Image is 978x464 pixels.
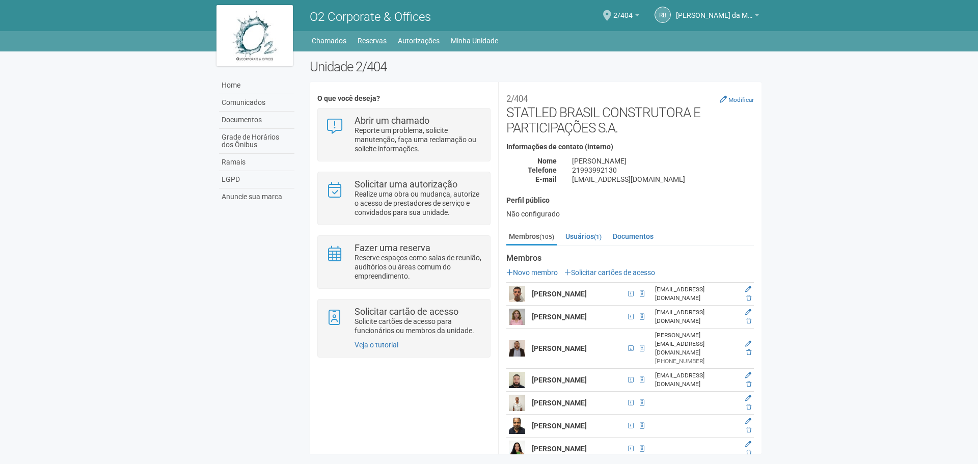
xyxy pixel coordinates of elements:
div: [PERSON_NAME] [564,156,762,166]
a: Editar membro [745,418,751,425]
a: Editar membro [745,309,751,316]
a: Veja o tutorial [355,341,398,349]
strong: [PERSON_NAME] [532,344,587,352]
a: LGPD [219,171,294,188]
a: Documentos [610,229,656,244]
h4: Perfil público [506,197,754,204]
strong: [PERSON_NAME] [532,445,587,453]
strong: Fazer uma reserva [355,242,430,253]
img: user.png [509,309,525,325]
img: user.png [509,418,525,434]
small: 2/404 [506,94,528,104]
a: Anuncie sua marca [219,188,294,205]
strong: Abrir um chamado [355,115,429,126]
strong: Telefone [528,166,557,174]
a: [PERSON_NAME] da Motta Junior [676,13,759,21]
div: [EMAIL_ADDRESS][DOMAIN_NAME] [655,308,738,325]
a: Abrir um chamado Reporte um problema, solicite manutenção, faça uma reclamação ou solicite inform... [325,116,482,153]
a: RB [655,7,671,23]
a: Excluir membro [746,403,751,411]
img: logo.jpg [216,5,293,66]
div: 21993992130 [564,166,762,175]
img: user.png [509,441,525,457]
small: (105) [539,233,554,240]
a: 2/404 [613,13,639,21]
strong: [PERSON_NAME] [532,399,587,407]
a: Membros(105) [506,229,557,245]
div: [EMAIL_ADDRESS][DOMAIN_NAME] [655,285,738,303]
strong: [PERSON_NAME] [532,422,587,430]
span: Raul Barrozo da Motta Junior [676,2,752,19]
img: user.png [509,372,525,388]
a: Excluir membro [746,317,751,324]
a: Solicitar uma autorização Realize uma obra ou mudança, autorize o acesso de prestadores de serviç... [325,180,482,217]
h2: STATLED BRASIL CONSTRUTORA E PARTICIPAÇÕES S.A. [506,90,754,135]
strong: Solicitar cartão de acesso [355,306,458,317]
a: Novo membro [506,268,558,277]
strong: Solicitar uma autorização [355,179,457,189]
div: [EMAIL_ADDRESS][DOMAIN_NAME] [655,371,738,389]
div: Não configurado [506,209,754,219]
a: Home [219,77,294,94]
a: Fazer uma reserva Reserve espaços como salas de reunião, auditórios ou áreas comum do empreendime... [325,243,482,281]
strong: Nome [537,157,557,165]
a: Usuários(1) [563,229,604,244]
a: Excluir membro [746,426,751,433]
a: Ramais [219,154,294,171]
strong: [PERSON_NAME] [532,376,587,384]
h4: Informações de contato (interno) [506,143,754,151]
a: Solicitar cartão de acesso Solicite cartões de acesso para funcionários ou membros da unidade. [325,307,482,335]
span: O2 Corporate & Offices [310,10,431,24]
strong: [PERSON_NAME] [532,313,587,321]
div: [PERSON_NAME][EMAIL_ADDRESS][DOMAIN_NAME] [655,331,738,357]
a: Documentos [219,112,294,129]
a: Grade de Horários dos Ônibus [219,129,294,154]
small: (1) [594,233,602,240]
p: Reporte um problema, solicite manutenção, faça uma reclamação ou solicite informações. [355,126,482,153]
div: [PHONE_NUMBER] [655,357,738,366]
a: Autorizações [398,34,440,48]
strong: E-mail [535,175,557,183]
span: 2/404 [613,2,633,19]
div: [EMAIL_ADDRESS][DOMAIN_NAME] [564,175,762,184]
a: Excluir membro [746,294,751,302]
a: Editar membro [745,395,751,402]
p: Reserve espaços como salas de reunião, auditórios ou áreas comum do empreendimento. [355,253,482,281]
strong: Membros [506,254,754,263]
h2: Unidade 2/404 [310,59,762,74]
a: Editar membro [745,340,751,347]
strong: [PERSON_NAME] [532,290,587,298]
img: user.png [509,395,525,411]
a: Editar membro [745,286,751,293]
h4: O que você deseja? [317,95,490,102]
a: Solicitar cartões de acesso [564,268,655,277]
a: Chamados [312,34,346,48]
a: Excluir membro [746,380,751,388]
img: user.png [509,340,525,357]
p: Realize uma obra ou mudança, autorize o acesso de prestadores de serviço e convidados para sua un... [355,189,482,217]
a: Reservas [358,34,387,48]
a: Excluir membro [746,349,751,356]
a: Excluir membro [746,449,751,456]
a: Comunicados [219,94,294,112]
p: Solicite cartões de acesso para funcionários ou membros da unidade. [355,317,482,335]
img: user.png [509,286,525,302]
a: Minha Unidade [451,34,498,48]
a: Editar membro [745,441,751,448]
small: Modificar [728,96,754,103]
a: Editar membro [745,372,751,379]
a: Modificar [720,95,754,103]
